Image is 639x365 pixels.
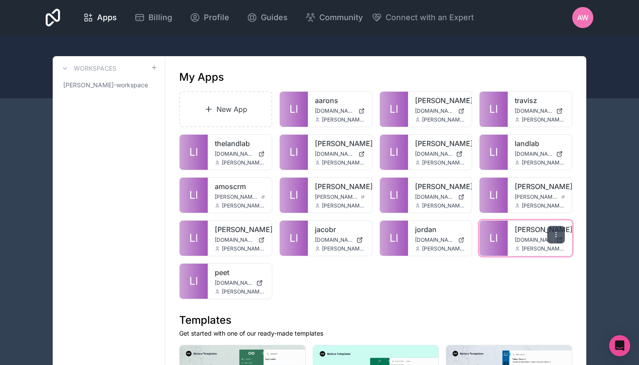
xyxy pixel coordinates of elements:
a: [DOMAIN_NAME] [415,236,465,243]
a: Ll [280,135,308,170]
a: Ll [380,221,408,256]
a: [PERSON_NAME][DOMAIN_NAME] [515,193,565,200]
a: aarons [315,95,365,106]
a: Ll [180,135,208,170]
a: Billing [127,8,179,27]
span: [DOMAIN_NAME] [415,150,453,157]
a: Ll [380,178,408,213]
h1: Templates [179,313,572,327]
span: Ll [390,188,398,202]
span: [PERSON_NAME][EMAIL_ADDRESS][DOMAIN_NAME] [222,245,265,252]
a: Ll [480,92,508,127]
span: Ll [390,102,398,116]
span: [DOMAIN_NAME] [215,279,253,286]
span: [DOMAIN_NAME] [215,236,255,243]
a: [PERSON_NAME] [515,224,565,235]
a: [DOMAIN_NAME] [415,107,465,115]
span: [DOMAIN_NAME] [515,107,552,115]
a: Ll [380,92,408,127]
a: [PERSON_NAME] [315,138,365,149]
span: [PERSON_NAME][DOMAIN_NAME] [515,193,558,200]
span: [DOMAIN_NAME] [515,150,552,157]
span: [DOMAIN_NAME] [215,150,255,157]
span: [PERSON_NAME][EMAIL_ADDRESS][DOMAIN_NAME] [522,245,565,252]
span: [PERSON_NAME][DOMAIN_NAME] [215,193,258,200]
a: Apps [76,8,124,27]
span: [PERSON_NAME][EMAIL_ADDRESS][DOMAIN_NAME] [322,245,365,252]
a: Ll [180,264,208,299]
span: Ll [489,145,498,159]
a: [DOMAIN_NAME] [415,150,465,157]
span: Apps [97,11,117,24]
span: Connect with an Expert [386,11,474,24]
a: [DOMAIN_NAME] [215,236,265,243]
span: Ll [289,145,298,159]
a: [PERSON_NAME][DOMAIN_NAME] [315,193,365,200]
a: [PERSON_NAME] [415,95,465,106]
a: Profile [183,8,236,27]
a: Ll [280,221,308,256]
span: Ll [489,102,498,116]
span: [PERSON_NAME][EMAIL_ADDRESS][DOMAIN_NAME] [522,116,565,123]
span: [PERSON_NAME][EMAIL_ADDRESS][DOMAIN_NAME] [322,159,365,166]
a: Ll [180,221,208,256]
span: AW [577,12,588,23]
a: Ll [380,135,408,170]
a: [PERSON_NAME] [515,181,565,192]
span: [PERSON_NAME][EMAIL_ADDRESS][DOMAIN_NAME] [422,202,465,209]
a: [PERSON_NAME][DOMAIN_NAME] [215,193,265,200]
span: Ll [289,231,298,245]
span: [PERSON_NAME][EMAIL_ADDRESS][DOMAIN_NAME] [322,116,365,123]
span: Billing [148,11,172,24]
a: Community [298,8,370,27]
a: [DOMAIN_NAME] [315,150,365,157]
span: Ll [189,274,198,288]
a: [PERSON_NAME]-workspace [60,77,158,93]
span: Ll [189,145,198,159]
a: [PERSON_NAME] [315,181,365,192]
a: Ll [280,92,308,127]
a: Ll [480,221,508,256]
a: [DOMAIN_NAME] [415,193,465,200]
a: [DOMAIN_NAME] [215,150,265,157]
span: Ll [390,231,398,245]
span: [PERSON_NAME][EMAIL_ADDRESS][DOMAIN_NAME] [422,116,465,123]
a: Ll [180,178,208,213]
a: [DOMAIN_NAME] [515,150,565,157]
a: peet [215,267,265,278]
a: jordan [415,224,465,235]
p: Get started with one of our ready-made templates [179,329,572,338]
span: [PERSON_NAME][EMAIL_ADDRESS][DOMAIN_NAME] [222,202,265,209]
span: Ll [189,188,198,202]
span: [PERSON_NAME][EMAIL_ADDRESS][DOMAIN_NAME] [422,245,465,252]
span: [DOMAIN_NAME] [415,193,455,200]
span: [DOMAIN_NAME] [415,107,455,115]
span: [DOMAIN_NAME] [415,236,455,243]
a: Ll [480,135,508,170]
span: [PERSON_NAME][EMAIL_ADDRESS][DOMAIN_NAME] [322,202,365,209]
h3: Workspaces [74,64,116,73]
a: New App [179,91,272,127]
a: thelandlab [215,138,265,149]
span: [PERSON_NAME][EMAIL_ADDRESS][DOMAIN_NAME] [222,288,265,295]
span: [PERSON_NAME][DOMAIN_NAME] [315,193,358,200]
span: Ll [289,102,298,116]
a: landlab [515,138,565,149]
span: [DOMAIN_NAME] [315,150,355,157]
a: [DOMAIN_NAME] [215,279,265,286]
a: [PERSON_NAME] [215,224,265,235]
span: Ll [390,145,398,159]
a: Ll [280,178,308,213]
span: Community [319,11,363,24]
a: Workspaces [60,63,116,74]
a: [DOMAIN_NAME] [515,107,565,115]
div: Open Intercom Messenger [609,335,630,356]
span: [PERSON_NAME][EMAIL_ADDRESS][DOMAIN_NAME] [522,159,565,166]
span: [DOMAIN_NAME] [515,236,552,243]
span: [DOMAIN_NAME] [315,107,355,115]
a: [PERSON_NAME] [415,138,465,149]
span: Ll [489,231,498,245]
a: [DOMAIN_NAME] [515,236,565,243]
a: Ll [480,178,508,213]
a: travisz [515,95,565,106]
